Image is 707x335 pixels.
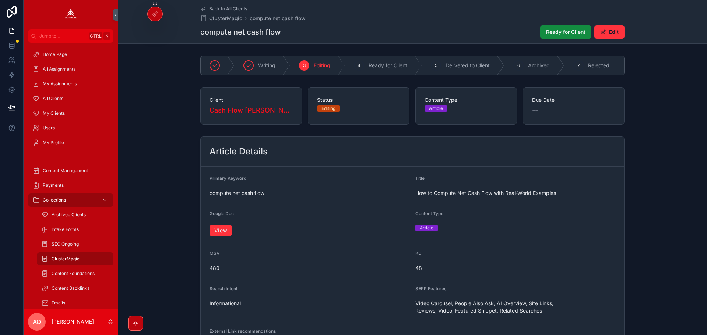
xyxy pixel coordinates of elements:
a: ClusterMagic [37,252,113,265]
span: Video Carousel, People Also Ask, AI Overview, Site Links, Reviews, Video, Featured Snippet, Relat... [415,300,615,314]
span: AO [33,317,41,326]
span: All Assignments [43,66,75,72]
span: Content Backlinks [52,285,89,291]
span: 6 [517,63,520,68]
span: 3 [303,63,306,68]
span: Archived [528,62,550,69]
span: 7 [577,63,580,68]
span: Search Intent [210,286,238,291]
span: K [104,33,110,39]
span: Title [415,175,425,181]
a: Payments [28,179,113,192]
span: -- [532,105,538,115]
span: ClusterMagic [52,256,80,262]
a: View [210,225,232,236]
div: Article [420,225,433,231]
span: Content Type [415,211,443,216]
a: Emails [37,296,113,310]
a: Back to All Clients [200,6,247,12]
span: Writing [258,62,275,69]
span: 480 [210,264,409,272]
span: Client [210,96,293,104]
button: Edit [594,25,625,39]
span: Users [43,125,55,131]
p: [PERSON_NAME] [52,318,94,325]
div: Editing [321,105,335,112]
a: Content Foundations [37,267,113,280]
span: Content Type [425,96,508,104]
span: Emails [52,300,65,306]
span: 48 [415,264,615,272]
a: My Profile [28,136,113,149]
span: Informational [210,300,409,307]
span: SEO Ongoing [52,241,79,247]
a: Cash Flow [PERSON_NAME] [210,105,293,115]
a: SEO Ongoing [37,238,113,251]
span: External Link recommendations [210,328,276,334]
a: My Assignments [28,77,113,90]
span: 5 [435,63,437,68]
h2: Article Details [210,146,268,157]
div: Article [429,105,443,112]
span: Primary Keyword [210,175,246,181]
a: Users [28,121,113,135]
span: Editing [314,62,330,69]
span: Ready for Client [546,28,585,36]
span: Ctrl [89,32,102,40]
span: All Clients [43,96,63,101]
a: Archived Clients [37,208,113,221]
div: scrollable content [24,43,118,309]
span: Archived Clients [52,212,86,218]
button: Ready for Client [540,25,591,39]
a: compute net cash flow [250,15,306,22]
a: Content Backlinks [37,282,113,295]
span: Payments [43,182,64,188]
h1: compute net cash flow [200,27,281,37]
span: Status [317,96,400,104]
span: Content Foundations [52,271,95,277]
span: My Profile [43,140,64,146]
span: compute net cash flow [210,189,409,197]
a: Intake Forms [37,223,113,236]
span: MSV [210,250,220,256]
span: Content Management [43,168,88,174]
span: ClusterMagic [209,15,242,22]
span: Due Date [532,96,615,104]
a: All Assignments [28,63,113,76]
span: Home Page [43,51,67,57]
span: Jump to... [39,33,86,39]
span: My Assignments [43,81,77,87]
span: Intake Forms [52,227,79,232]
span: KD [415,250,422,256]
a: Content Management [28,164,113,177]
span: Delivered to Client [446,62,490,69]
span: 4 [358,63,360,68]
a: All Clients [28,92,113,105]
span: Collections [43,197,66,203]
span: Google Doc [210,211,234,216]
span: How to Compute Net Cash Flow with Real-World Examples [415,189,615,197]
span: My Clients [43,110,65,116]
a: My Clients [28,107,113,120]
a: ClusterMagic [200,15,242,22]
span: Back to All Clients [209,6,247,12]
span: Rejected [588,62,609,69]
span: Ready for Client [369,62,407,69]
a: Home Page [28,48,113,61]
button: Jump to...CtrlK [28,29,113,43]
span: SERP Features [415,286,446,291]
a: Collections [28,193,113,207]
img: App logo [65,9,77,21]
